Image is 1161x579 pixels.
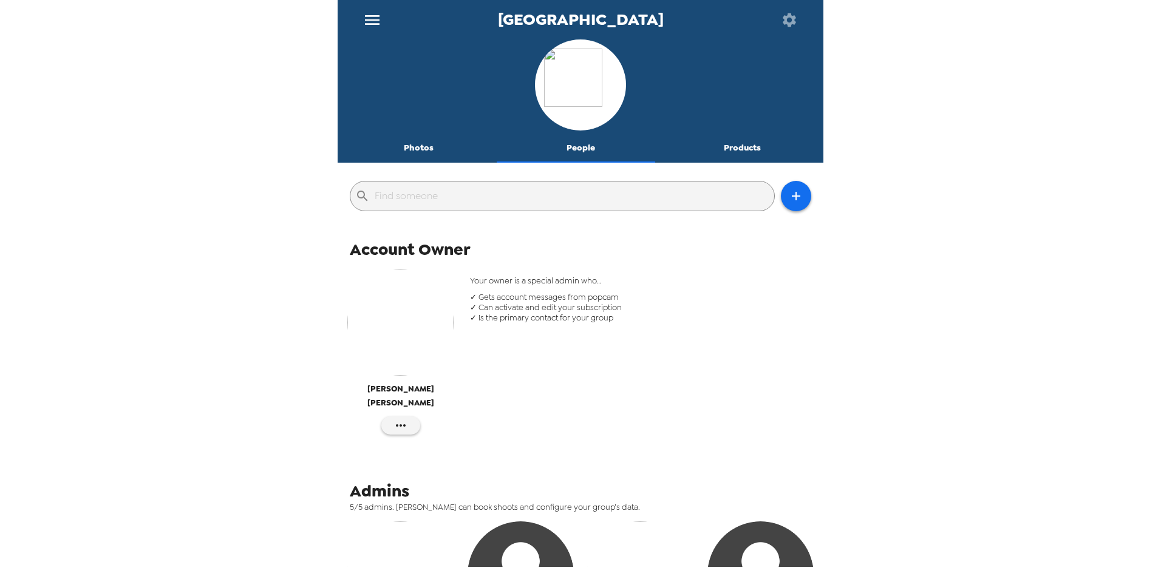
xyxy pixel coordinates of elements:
[338,134,500,163] button: Photos
[344,382,458,410] span: [PERSON_NAME] [PERSON_NAME]
[544,49,617,121] img: org logo
[500,134,662,163] button: People
[350,480,409,502] span: Admins
[375,186,769,206] input: Find someone
[470,313,812,323] span: ✓ Is the primary contact for your group
[470,276,812,286] span: Your owner is a special admin who…
[350,502,820,512] span: 5/5 admins. [PERSON_NAME] can book shoots and configure your group’s data.
[661,134,823,163] button: Products
[470,302,812,313] span: ✓ Can activate and edit your subscription
[344,269,458,416] button: [PERSON_NAME] [PERSON_NAME]
[470,292,812,302] span: ✓ Gets account messages from popcam
[498,12,664,28] span: [GEOGRAPHIC_DATA]
[350,239,471,260] span: Account Owner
